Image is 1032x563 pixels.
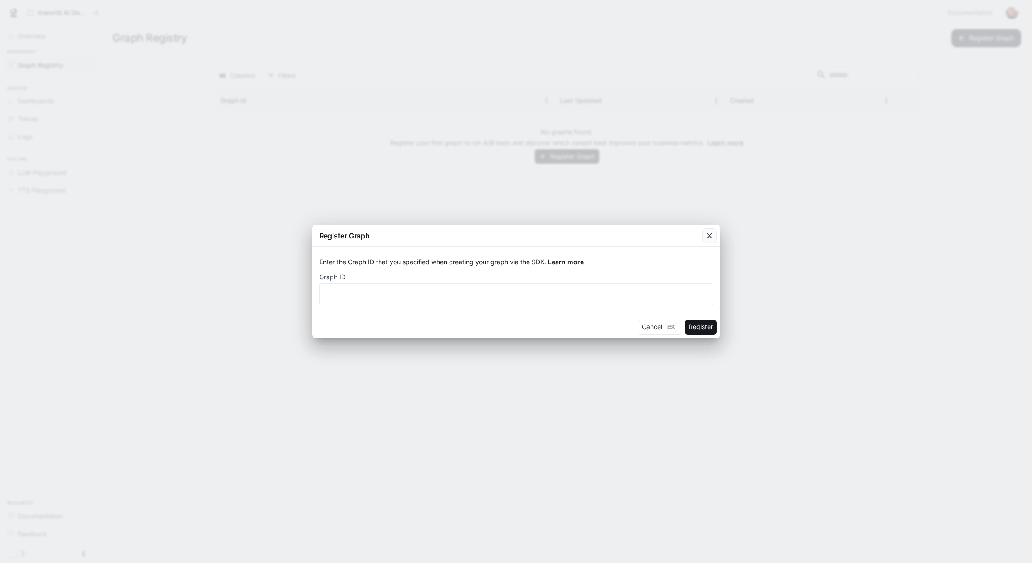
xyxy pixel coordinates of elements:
a: Learn more [548,258,584,266]
p: Enter the Graph ID that you specified when creating your graph via the SDK. [319,257,713,267]
button: CancelEsc [638,320,681,335]
p: Graph ID [319,274,346,280]
p: Esc [666,322,677,332]
button: Register [685,320,717,335]
p: Register Graph [319,230,370,241]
